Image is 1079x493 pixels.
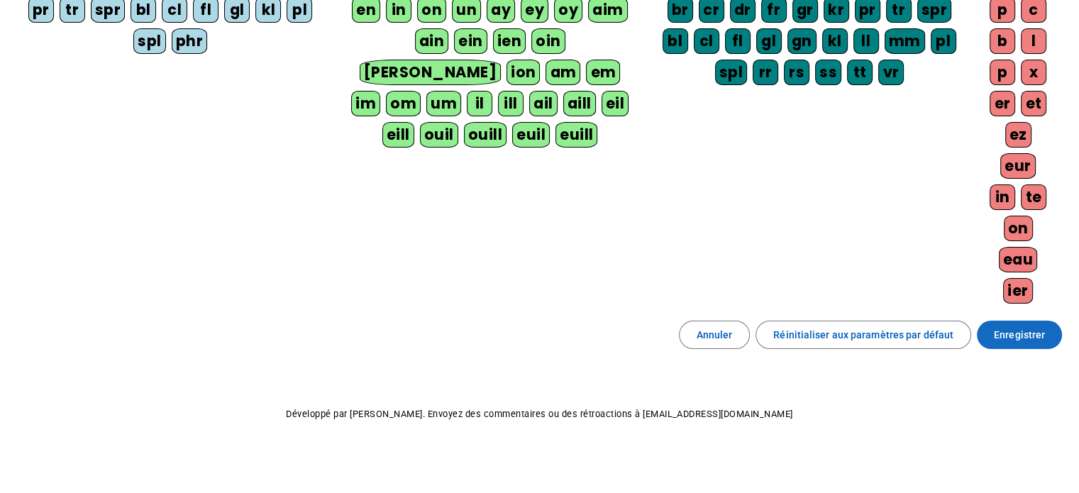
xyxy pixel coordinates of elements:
span: Enregistrer [994,326,1045,343]
div: ion [507,60,541,85]
div: aill [563,91,596,116]
div: rr [753,60,778,85]
div: euill [555,122,597,148]
span: Annuler [697,326,733,343]
div: rs [784,60,809,85]
div: ier [1003,278,1033,304]
div: x [1021,60,1046,85]
div: te [1021,184,1046,210]
div: on [1004,216,1033,241]
div: l [1021,28,1046,54]
div: cl [694,28,719,54]
div: vr [878,60,904,85]
div: et [1021,91,1046,116]
div: om [386,91,421,116]
button: Annuler [679,321,751,349]
div: ein [454,28,487,54]
div: ien [493,28,526,54]
div: ouill [464,122,507,148]
div: in [990,184,1015,210]
div: eil [602,91,629,116]
div: gl [756,28,782,54]
div: p [990,60,1015,85]
div: er [990,91,1015,116]
p: Développé par [PERSON_NAME]. Envoyez des commentaires ou des rétroactions à [EMAIL_ADDRESS][DOMAI... [11,406,1068,423]
div: um [426,91,461,116]
div: oin [531,28,565,54]
div: em [586,60,620,85]
div: tt [847,60,873,85]
button: Enregistrer [977,321,1062,349]
div: phr [172,28,208,54]
div: kl [822,28,848,54]
div: [PERSON_NAME] [360,60,501,85]
div: b [990,28,1015,54]
div: spl [715,60,748,85]
div: eur [1000,153,1036,179]
div: ill [498,91,524,116]
div: ouil [420,122,458,148]
div: bl [663,28,688,54]
div: ll [853,28,879,54]
div: fl [725,28,751,54]
div: il [467,91,492,116]
div: euil [512,122,550,148]
div: am [546,60,580,85]
div: eau [999,247,1038,272]
button: Réinitialiser aux paramètres par défaut [756,321,971,349]
div: pl [931,28,956,54]
div: gn [787,28,817,54]
div: ss [815,60,841,85]
div: ail [529,91,558,116]
div: spl [133,28,166,54]
span: Réinitialiser aux paramètres par défaut [773,326,953,343]
div: eill [382,122,414,148]
div: im [351,91,380,116]
div: mm [885,28,925,54]
div: ez [1005,122,1031,148]
div: ain [415,28,449,54]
